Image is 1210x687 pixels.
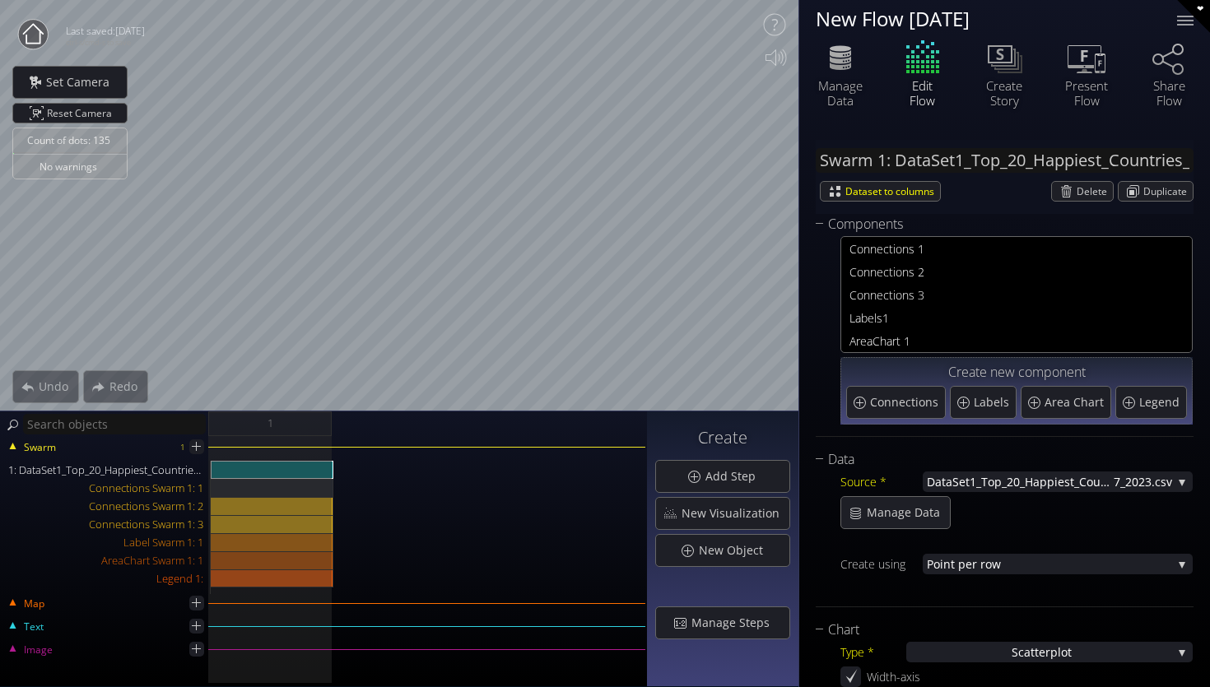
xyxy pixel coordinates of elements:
[23,414,206,434] input: Search objects
[23,643,53,657] span: Image
[1114,471,1172,492] span: 7_2023.csv
[849,308,882,328] span: Labels
[1018,642,1072,662] span: catterplot
[840,471,923,492] div: Source *
[816,214,1173,234] div: Components
[2,479,210,497] div: Connections Swarm 1: 1
[1140,78,1198,108] div: Share Flow
[870,394,942,411] span: Connections
[882,308,1183,328] span: 1
[1012,642,1018,662] span: S
[856,331,1183,351] span: reaChart 1
[1077,182,1113,201] span: Delete
[849,239,870,259] span: Con
[845,182,940,201] span: Dataset to columns
[816,8,1156,29] div: New Flow [DATE]
[2,461,210,479] div: 1: DataSet1_Top_20_Happiest_Countries_2017_2023.csv
[2,497,210,515] div: Connections Swarm 1: 2
[849,331,856,351] span: A
[812,78,869,108] div: Manage Data
[2,533,210,551] div: Label Swarm 1: 1
[974,394,1013,411] span: Labels
[705,468,766,485] span: Add Step
[943,554,1172,574] span: nt per row
[870,262,1183,282] span: nections 2
[2,515,210,533] div: Connections Swarm 1: 3
[1045,394,1108,411] span: Area Chart
[23,596,44,611] span: Map
[1139,394,1184,411] span: Legend
[2,551,210,569] div: AreaChart Swarm 1: 1
[23,440,56,455] span: Swarm
[180,437,185,457] div: 1
[2,569,210,587] div: Legend 1:
[23,620,44,634] span: Text
[655,429,790,447] h3: Create
[870,285,1183,305] span: nections 3
[849,285,870,305] span: Con
[691,615,780,631] span: Manage Steps
[1058,78,1115,108] div: Present Flow
[867,666,949,687] div: Width-axis
[698,542,773,559] span: New Object
[866,504,950,521] span: Manage Data
[975,78,1033,108] div: Create Story
[840,554,923,574] div: Create using
[681,505,789,522] span: New Visualization
[816,449,1173,470] div: Data
[47,104,118,123] span: Reset Camera
[870,239,1183,259] span: nections 1
[927,554,943,574] span: Poi
[927,471,1114,492] span: DataSet1_Top_20_Happiest_Countries_201
[1143,182,1193,201] span: Duplicate
[846,363,1187,383] div: Create new component
[45,74,119,91] span: Set Camera
[268,413,273,434] span: 1
[840,642,906,662] div: Type *
[816,620,1173,640] div: Chart
[849,262,870,282] span: Con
